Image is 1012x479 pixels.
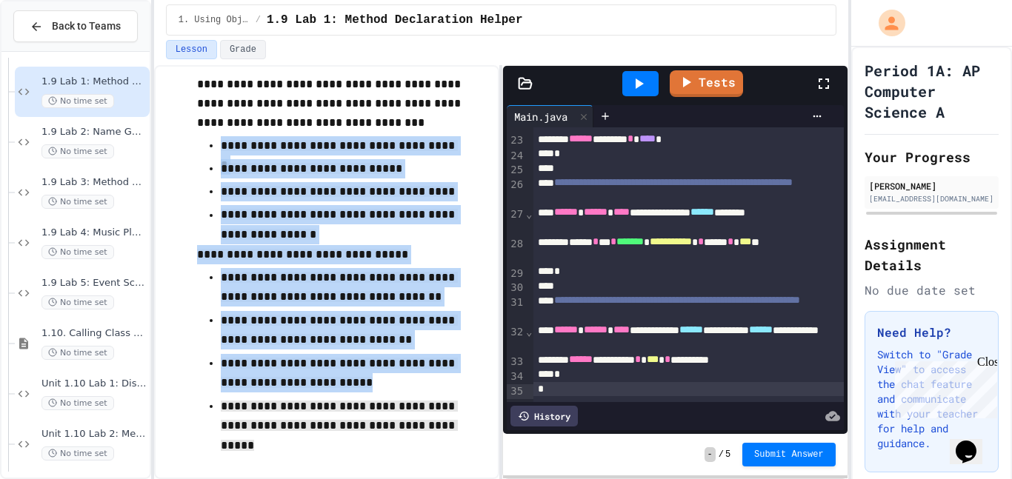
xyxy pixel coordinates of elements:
[507,178,525,207] div: 26
[725,449,730,460] span: 5
[507,295,525,325] div: 31
[869,193,994,204] div: [EMAIL_ADDRESS][DOMAIN_NAME]
[41,428,147,441] span: Unit 1.10 Lab 2: Menu Price Calculator
[41,176,147,189] span: 1.9 Lab 3: Method Signature Fixer
[507,163,525,178] div: 25
[41,446,114,460] span: No time set
[166,40,217,59] button: Lesson
[865,234,999,275] h2: Assignment Details
[507,325,525,355] div: 32
[869,179,994,192] div: [PERSON_NAME]
[41,94,114,108] span: No time set
[950,420,997,464] iframe: chat widget
[41,396,114,410] span: No time set
[256,14,261,26] span: /
[863,6,909,40] div: My Account
[507,355,525,369] div: 33
[865,60,999,122] h1: Period 1A: AP Computer Science A
[41,277,147,289] span: 1.9 Lab 5: Event Scheduler Debugger
[877,324,986,341] h3: Need Help?
[719,449,724,460] span: /
[889,355,997,418] iframe: chat widget
[179,14,250,26] span: 1. Using Objects and Methods
[507,149,525,164] div: 24
[670,70,743,97] a: Tests
[41,245,114,259] span: No time set
[267,11,523,29] span: 1.9 Lab 1: Method Declaration Helper
[742,443,836,466] button: Submit Answer
[13,10,138,42] button: Back to Teams
[52,19,121,34] span: Back to Teams
[525,208,533,220] span: Fold line
[41,227,147,239] span: 1.9 Lab 4: Music Playlist Manager
[507,369,525,384] div: 34
[507,109,575,124] div: Main.java
[41,76,147,88] span: 1.9 Lab 1: Method Declaration Helper
[510,406,578,426] div: History
[41,327,147,340] span: 1.10. Calling Class Methods
[41,126,147,138] span: 1.9 Lab 2: Name Generator Tool
[507,384,525,399] div: 35
[41,195,114,209] span: No time set
[865,281,999,299] div: No due date set
[41,346,114,360] span: No time set
[41,295,114,309] span: No time set
[507,267,525,281] div: 29
[41,144,114,158] span: No time set
[877,347,986,451] p: Switch to "Grade View" to access the chat feature and communicate with your teacher for help and ...
[507,281,525,295] div: 30
[507,105,593,127] div: Main.java
[525,326,533,338] span: Fold line
[507,133,525,148] div: 23
[507,237,525,267] div: 28
[220,40,266,59] button: Grade
[6,6,102,94] div: Chat with us now!Close
[41,378,147,390] span: Unit 1.10 Lab 1: Distance Calculator Fix
[754,449,824,460] span: Submit Answer
[705,447,716,462] span: -
[865,147,999,167] h2: Your Progress
[507,207,525,237] div: 27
